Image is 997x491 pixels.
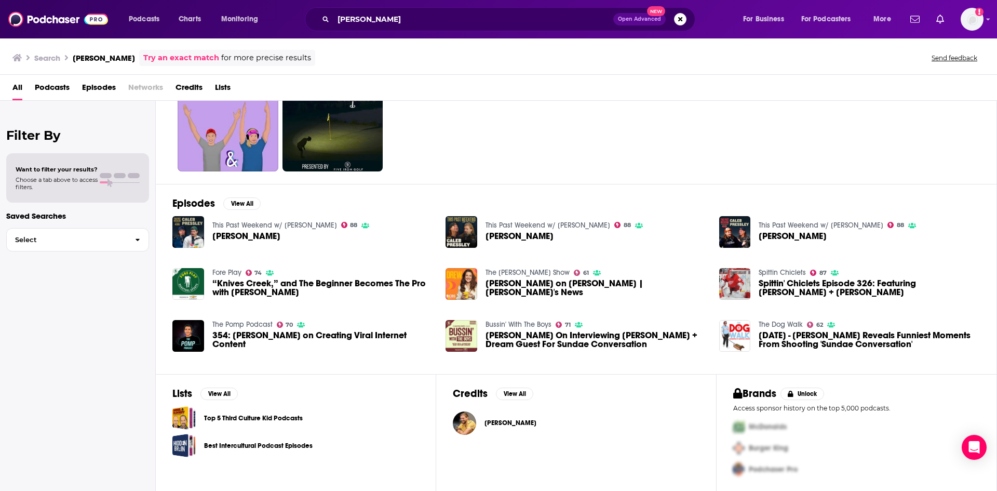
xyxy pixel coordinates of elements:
[906,10,924,28] a: Show notifications dropdown
[780,388,825,400] button: Unlock
[736,11,797,28] button: open menu
[212,279,434,297] a: “Knives Creek,” and The Beginner Becomes The Pro with Caleb Pressley
[810,270,827,276] a: 87
[286,323,293,327] span: 70
[729,416,749,437] img: First Pro Logo
[801,12,851,26] span: For Podcasters
[172,320,204,352] img: 354: Caleb Pressley on Creating Viral Internet Content
[618,17,661,22] span: Open Advanced
[350,223,357,228] span: 88
[12,79,22,100] a: All
[341,222,358,228] a: 88
[733,387,776,400] h2: Brands
[82,79,116,100] a: Episodes
[816,323,823,327] span: 62
[212,331,434,349] span: 354: [PERSON_NAME] on Creating Viral Internet Content
[794,11,866,28] button: open menu
[172,406,196,430] a: Top 5 Third Culture Kid Podcasts
[961,8,983,31] span: Logged in as ElaineatWink
[446,268,477,300] img: Caleb Pressley on Award Shows | Drew's News
[733,404,980,412] p: Access sponsor history on the top 5,000 podcasts.
[453,412,476,435] a: Caleb Pressley
[333,11,613,28] input: Search podcasts, credits, & more...
[484,419,536,427] span: [PERSON_NAME]
[453,387,488,400] h2: Credits
[759,268,806,277] a: Spittin Chiclets
[200,388,238,400] button: View All
[486,279,707,297] a: Caleb Pressley on Award Shows | Drew's News
[221,52,311,64] span: for more precise results
[496,388,533,400] button: View All
[212,320,273,329] a: The Pomp Podcast
[212,232,280,241] a: Caleb Pressley
[887,222,904,228] a: 88
[35,79,70,100] span: Podcasts
[453,387,533,400] a: CreditsView All
[315,7,705,31] div: Search podcasts, credits, & more...
[446,216,477,248] img: Caleb Pressley
[749,422,787,431] span: McDonalds
[759,279,980,297] span: Spittin' Chiclets Episode 326: Featuring [PERSON_NAME] + [PERSON_NAME]
[565,323,571,327] span: 71
[961,8,983,31] button: Show profile menu
[176,79,203,100] span: Credits
[486,320,551,329] a: Bussin' With The Boys
[759,331,980,349] span: [DATE] - [PERSON_NAME] Reveals Funniest Moments From Shooting 'Sundae Conversation'
[277,322,293,328] a: 70
[719,216,751,248] img: Caleb Pressley
[128,79,163,100] span: Networks
[486,331,707,349] span: [PERSON_NAME] On Interviewing [PERSON_NAME] + Dream Guest For Sundae Conversation
[204,440,313,452] a: Best Intercultural Podcast Episodes
[556,322,571,328] a: 71
[172,387,192,400] h2: Lists
[172,434,196,457] a: Best Intercultural Podcast Episodes
[6,211,149,221] p: Saved Searches
[647,6,666,16] span: New
[178,71,278,171] a: 5
[807,322,823,328] a: 62
[729,459,749,480] img: Third Pro Logo
[446,320,477,352] img: Caleb Pressley On Interviewing Drake + Dream Guest For Sundae Conversation
[486,232,554,241] a: Caleb Pressley
[624,223,631,228] span: 88
[719,268,751,300] img: Spittin' Chiclets Episode 326: Featuring Jimmy Howard + Caleb Pressley
[212,221,337,230] a: This Past Weekend w/ Theo Von
[961,8,983,31] img: User Profile
[928,54,980,62] button: Send feedback
[453,406,699,440] button: Caleb PressleyCaleb Pressley
[486,331,707,349] a: Caleb Pressley On Interviewing Drake + Dream Guest For Sundae Conversation
[172,387,238,400] a: ListsView All
[759,221,883,230] a: This Past Weekend w/ Theo Von
[129,12,159,26] span: Podcasts
[759,320,803,329] a: The Dog Walk
[246,270,262,276] a: 74
[215,79,231,100] a: Lists
[719,320,751,352] img: Thursday 11/30/23 - Caleb Pressley Reveals Funniest Moments From Shooting 'Sundae Conversation'
[122,11,173,28] button: open menu
[172,216,204,248] a: Caleb Pressley
[583,271,589,275] span: 61
[749,444,788,453] span: Burger King
[7,236,127,243] span: Select
[172,268,204,300] img: “Knives Creek,” and The Beginner Becomes The Pro with Caleb Pressley
[749,465,798,474] span: Podchaser Pro
[484,419,536,427] a: Caleb Pressley
[897,223,904,228] span: 88
[759,232,827,241] span: [PERSON_NAME]
[759,279,980,297] a: Spittin' Chiclets Episode 326: Featuring Jimmy Howard + Caleb Pressley
[866,11,904,28] button: open menu
[214,11,272,28] button: open menu
[254,271,262,275] span: 74
[212,331,434,349] a: 354: Caleb Pressley on Creating Viral Internet Content
[8,9,108,29] a: Podchaser - Follow, Share and Rate Podcasts
[486,279,707,297] span: [PERSON_NAME] on [PERSON_NAME] | [PERSON_NAME]'s News
[16,176,98,191] span: Choose a tab above to access filters.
